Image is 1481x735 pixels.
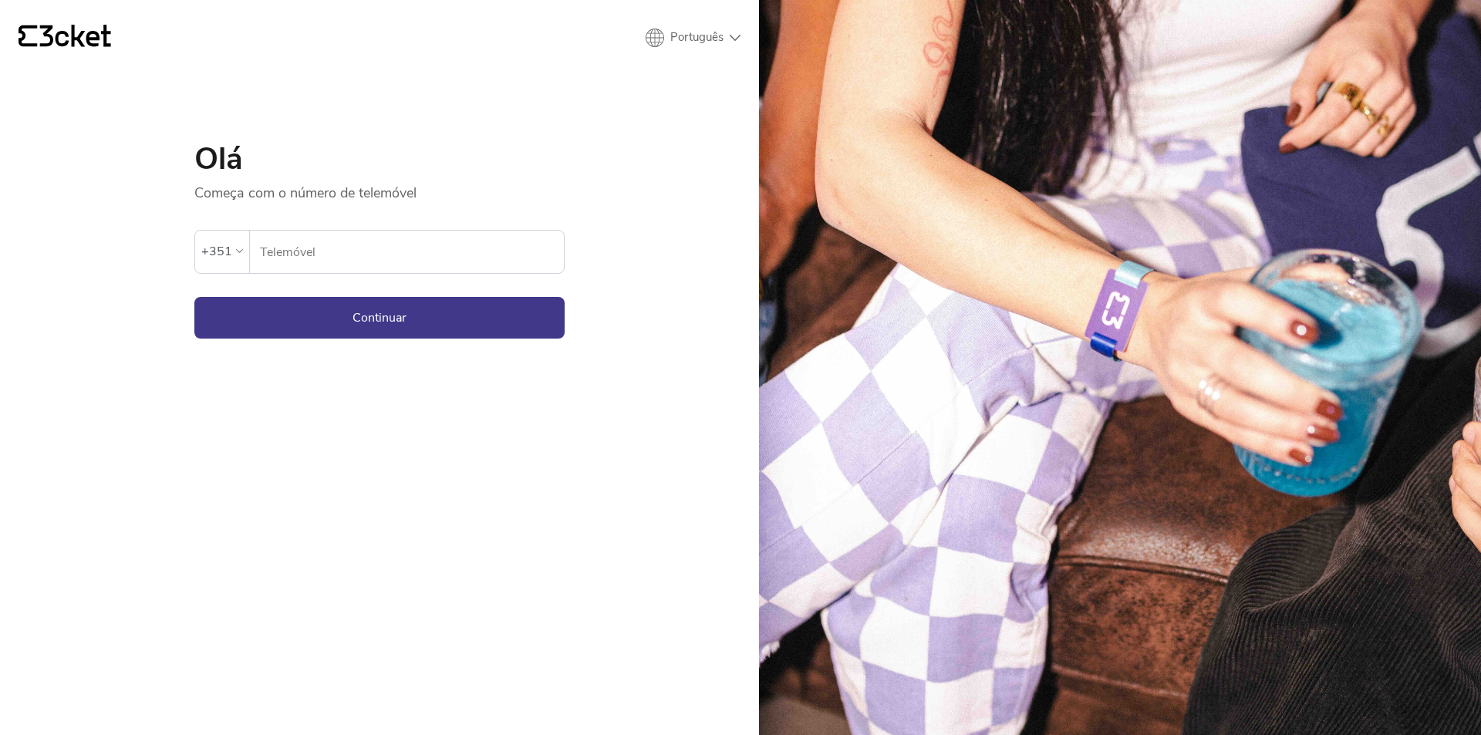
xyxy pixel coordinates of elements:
div: +351 [201,240,232,263]
p: Começa com o número de telemóvel [194,174,565,202]
h1: Olá [194,143,565,174]
g: {' '} [19,25,37,47]
input: Telemóvel [259,231,564,273]
button: Continuar [194,297,565,339]
label: Telemóvel [250,231,564,274]
a: {' '} [19,25,111,51]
